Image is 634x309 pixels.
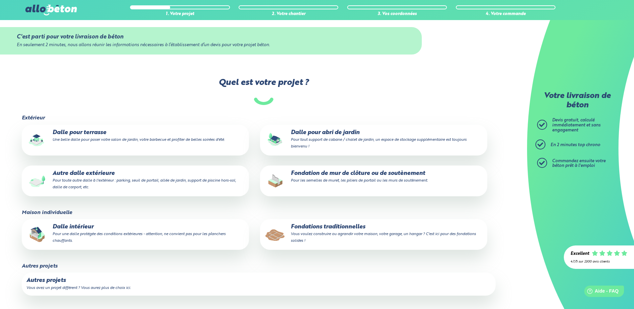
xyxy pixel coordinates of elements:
[52,138,225,142] small: Une belle dalle pour poser votre salon de jardin, votre barbecue et profiter de belles soirées d'...
[347,12,447,17] div: 3. Vos coordonnées
[21,78,506,105] label: Quel est votre projet ?
[456,12,555,17] div: 4. Votre commande
[25,5,77,15] img: allobéton
[17,43,405,48] div: En seulement 2 minutes, nous allons réunir les informations nécessaires à l’établissement d’un de...
[265,170,483,184] p: Fondation de mur de clôture ou de soutènement
[26,170,244,191] p: Autre dalle extérieure
[26,286,131,290] small: Vous avez un projet différent ? Vous aurez plus de choix ici.
[291,179,428,183] small: Pour les semelles de muret, les piliers de portail ou les murs de soutènement.
[26,224,244,244] p: Dalle intérieur
[265,129,286,151] img: final_use.values.garden_shed
[265,129,483,150] p: Dalle pour abri de jardin
[265,170,286,192] img: final_use.values.closing_wall_fundation
[26,277,491,284] p: Autres projets
[239,12,338,17] div: 2. Votre chantier
[26,170,48,192] img: final_use.values.outside_slab
[130,12,230,17] div: 1. Votre projet
[22,210,72,216] legend: Maison individuelle
[52,179,236,189] small: Pour toute autre dalle à l'extérieur : parking, seuil de portail, allée de jardin, support de pis...
[22,263,57,269] legend: Autres projets
[265,224,483,244] p: Fondations traditionnelles
[291,138,467,148] small: Pour tout support de cabane / chalet de jardin, un espace de stockage supplémentaire est toujours...
[291,232,476,243] small: Vous voulez construire ou agrandir votre maison, votre garage, un hangar ? C'est ici pour des fon...
[17,34,405,40] div: C'est parti pour votre livraison de béton
[26,129,244,143] p: Dalle pour terrasse
[26,129,48,151] img: final_use.values.terrace
[265,224,286,245] img: final_use.values.traditional_fundations
[52,232,226,243] small: Pour une dalle protégée des conditions extérieures - attention, ne convient pas pour les plancher...
[26,224,48,245] img: final_use.values.inside_slab
[575,283,627,302] iframe: Help widget launcher
[22,115,45,121] legend: Extérieur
